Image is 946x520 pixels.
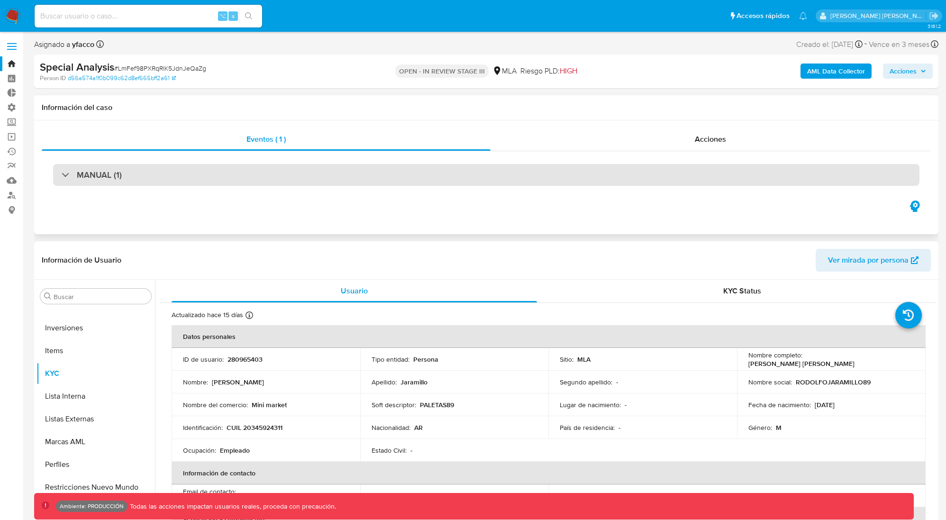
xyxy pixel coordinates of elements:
span: - [864,38,867,51]
button: search-icon [239,9,258,23]
div: Creado el: [DATE] [796,38,863,51]
p: leidy.martinez@mercadolibre.com.co [830,11,926,20]
p: M [776,423,782,432]
p: Jaramillo [400,378,428,386]
p: CUIL 20345924311 [227,423,282,432]
p: Nombre : [183,378,208,386]
button: Ver mirada por persona [816,249,931,272]
p: 280965403 [227,355,263,364]
p: Sitio : [560,355,573,364]
button: Restricciones Nuevo Mundo [36,476,155,499]
p: Nombre completo : [748,351,802,359]
div: MLA [492,66,517,76]
p: Nombre social : [748,378,792,386]
span: s [232,11,235,20]
button: Perfiles [36,453,155,476]
p: Teléfono de contacto : [372,492,435,500]
button: AML Data Collector [800,64,872,79]
h1: Información de Usuario [42,255,121,265]
span: Acciones [695,134,726,145]
p: Estado Civil : [372,446,407,455]
h3: MANUAL (1) [77,170,122,180]
p: Nombre del comercio : [183,401,248,409]
a: Salir [929,11,939,21]
p: Soft descriptor : [372,401,416,409]
p: OPEN - IN REVIEW STAGE III [395,64,489,78]
span: Vence en 3 meses [869,39,929,50]
span: Acciones [890,64,917,79]
p: MLA [577,355,591,364]
p: [PHONE_NUMBER] [438,492,496,500]
p: Tipo entidad : [372,355,409,364]
a: d56a574a1f0b099c62d8ef665bff2a61 [68,74,176,82]
th: Datos personales [172,325,926,348]
p: [PERSON_NAME] [212,378,264,386]
button: Inversiones [36,317,155,339]
b: AML Data Collector [807,64,865,79]
p: Ambiente: PRODUCCIÓN [60,504,124,508]
span: HIGH [560,65,577,76]
p: Email de contacto : [183,487,236,496]
button: Listas Externas [36,408,155,430]
button: Marcas AML [36,430,155,453]
p: AR [414,423,423,432]
p: - [616,378,618,386]
th: Información de contacto [172,462,926,484]
p: Segundo apellido : [560,378,612,386]
h1: Información del caso [42,103,931,112]
input: Buscar [54,292,147,301]
p: PALETAS89 [420,401,454,409]
p: Ocupación : [183,446,216,455]
p: Nombre corporativo : [560,492,620,500]
p: País de residencia : [560,423,615,432]
p: [DATE] [815,401,835,409]
b: Special Analysis [40,59,114,74]
button: Items [36,339,155,362]
p: Apellido : [372,378,397,386]
p: Fecha de nacimiento : [748,401,811,409]
span: ⌥ [219,11,226,20]
button: KYC [36,362,155,385]
p: Empleado [220,446,250,455]
p: [PERSON_NAME] [PERSON_NAME] [748,359,855,368]
p: - [625,401,627,409]
span: Accesos rápidos [737,11,790,21]
b: yfacco [70,39,94,50]
span: Usuario [341,285,368,296]
span: Asignado a [34,39,94,50]
p: Actualizado hace 15 días [172,310,243,319]
div: MANUAL (1) [53,164,919,186]
span: Eventos ( 1 ) [246,134,286,145]
p: Lugar de nacimiento : [560,401,621,409]
p: Mini market [252,401,287,409]
p: Nacionalidad : [372,423,410,432]
p: Todas las acciones impactan usuarios reales, proceda con precaución. [127,502,336,511]
p: ID de usuario : [183,355,224,364]
p: - [624,492,626,500]
p: Género : [748,423,772,432]
p: RODOLFOJARAMILLO89 [796,378,871,386]
span: Riesgo PLD: [520,66,577,76]
span: KYC Status [723,285,761,296]
input: Buscar usuario o caso... [35,10,262,22]
p: - [410,446,412,455]
button: Acciones [883,64,933,79]
b: Person ID [40,74,66,82]
span: # LmFef98PXRqRlK5JdnJeQaZg [114,64,206,73]
p: Identificación : [183,423,223,432]
span: Ver mirada por persona [828,249,909,272]
button: Lista Interna [36,385,155,408]
button: Buscar [44,292,52,300]
p: - [619,423,620,432]
a: Notificaciones [799,12,807,20]
p: Persona [413,355,438,364]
